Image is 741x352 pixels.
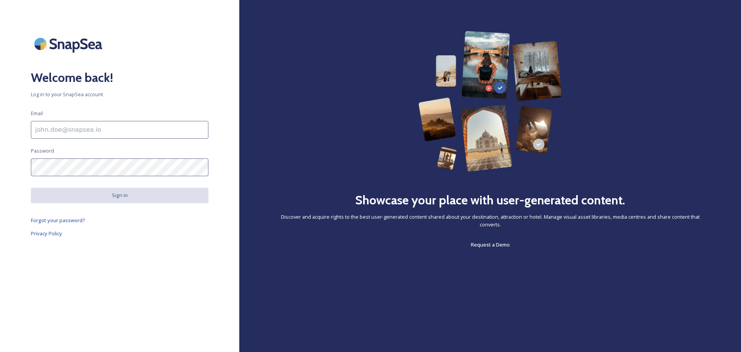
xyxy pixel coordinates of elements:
[31,217,85,224] span: Forgot your password?
[31,229,208,238] a: Privacy Policy
[31,68,208,87] h2: Welcome back!
[355,191,625,209] h2: Showcase your place with user-generated content.
[31,110,43,117] span: Email
[31,230,62,237] span: Privacy Policy
[31,31,108,57] img: SnapSea Logo
[418,31,562,172] img: 63b42ca75bacad526042e722_Group%20154-p-800.png
[31,216,208,225] a: Forgot your password?
[270,213,710,228] span: Discover and acquire rights to the best user-generated content shared about your destination, att...
[31,188,208,203] button: Sign in
[31,91,208,98] span: Log in to your SnapSea account
[31,121,208,139] input: john.doe@snapsea.io
[471,240,510,249] a: Request a Demo
[31,147,54,155] span: Password
[471,241,510,248] span: Request a Demo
